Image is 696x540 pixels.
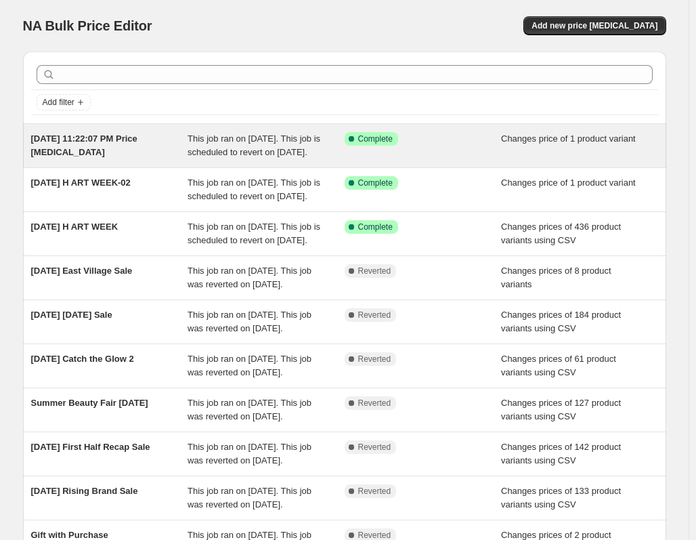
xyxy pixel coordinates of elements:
span: This job ran on [DATE]. This job was reverted on [DATE]. [188,442,311,465]
span: Changes prices of 61 product variants using CSV [501,354,616,377]
span: Add new price [MEDICAL_DATA] [531,20,657,31]
span: Changes price of 1 product variant [501,178,636,188]
span: [DATE] First Half Recap Sale [31,442,150,452]
span: [DATE] H ART WEEK [31,222,118,232]
span: Reverted [358,266,391,276]
span: This job ran on [DATE]. This job was reverted on [DATE]. [188,398,311,421]
span: This job ran on [DATE]. This job is scheduled to revert on [DATE]. [188,178,320,201]
span: Changes prices of 8 product variants [501,266,611,289]
span: [DATE] Catch the Glow 2 [31,354,134,364]
span: This job ran on [DATE]. This job is scheduled to revert on [DATE]. [188,222,320,245]
span: Changes price of 1 product variant [501,133,636,144]
span: This job ran on [DATE]. This job was reverted on [DATE]. [188,486,311,510]
button: Add filter [37,94,91,110]
span: This job ran on [DATE]. This job is scheduled to revert on [DATE]. [188,133,320,157]
span: Changes prices of 142 product variants using CSV [501,442,621,465]
span: [DATE] 11:22:07 PM Price [MEDICAL_DATA] [31,133,137,157]
span: Summer Beauty Fair [DATE] [31,398,148,408]
span: [DATE] Rising Brand Sale [31,486,138,496]
span: This job ran on [DATE]. This job was reverted on [DATE]. [188,266,311,289]
span: Changes prices of 127 product variants using CSV [501,398,621,421]
span: [DATE] H ART WEEK-02 [31,178,131,188]
span: [DATE] East Village Sale [31,266,133,276]
span: Add filter [43,97,74,108]
button: Add new price [MEDICAL_DATA] [523,16,666,35]
span: Complete [358,133,393,144]
span: [DATE] [DATE] Sale [31,310,112,320]
span: Changes prices of 133 product variants using CSV [501,486,621,510]
span: Reverted [358,310,391,320]
span: Reverted [358,442,391,453]
span: NA Bulk Price Editor [23,18,152,33]
span: Reverted [358,398,391,409]
span: Changes prices of 436 product variants using CSV [501,222,621,245]
span: Reverted [358,486,391,497]
span: This job ran on [DATE]. This job was reverted on [DATE]. [188,310,311,333]
span: Reverted [358,354,391,365]
span: This job ran on [DATE]. This job was reverted on [DATE]. [188,354,311,377]
span: Gift with Purchase [31,530,108,540]
span: Complete [358,178,393,188]
span: Changes prices of 184 product variants using CSV [501,310,621,333]
span: Complete [358,222,393,232]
